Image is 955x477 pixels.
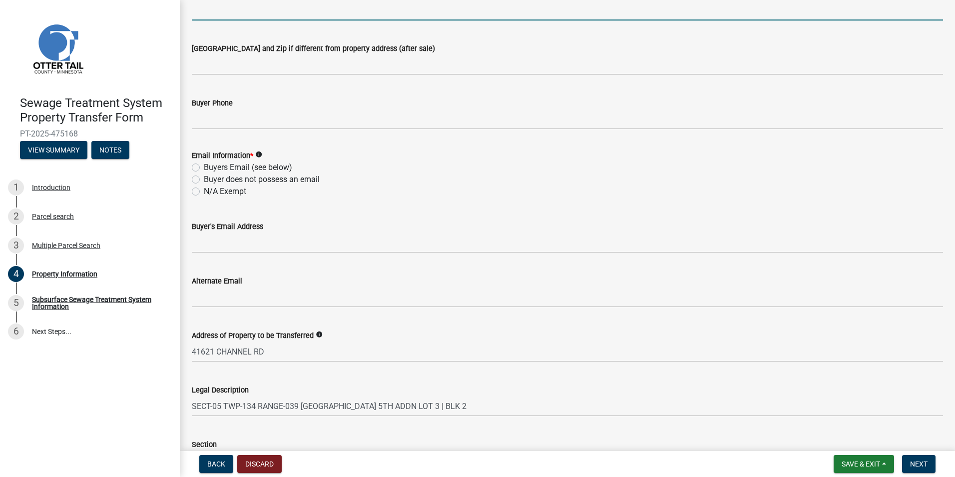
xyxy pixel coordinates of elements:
div: Subsurface Sewage Treatment System Information [32,296,164,310]
label: Email Information [192,152,253,159]
button: Save & Exit [834,455,894,473]
img: Otter Tail County, Minnesota [20,10,95,85]
label: Alternate Email [192,278,242,285]
div: 6 [8,323,24,339]
span: Next [910,460,928,468]
button: Back [199,455,233,473]
label: Address of Property to be Transferred [192,332,314,339]
div: 2 [8,208,24,224]
wm-modal-confirm: Summary [20,146,87,154]
h4: Sewage Treatment System Property Transfer Form [20,96,172,125]
label: [GEOGRAPHIC_DATA] and Zip if different from property address (after sale) [192,45,435,52]
label: Buyers Email (see below) [204,161,292,173]
div: Parcel search [32,213,74,220]
label: Buyer's Email Address [192,223,263,230]
i: info [255,151,262,158]
label: N/A Exempt [204,185,246,197]
div: 3 [8,237,24,253]
div: Introduction [32,184,70,191]
button: Discard [237,455,282,473]
div: 5 [8,295,24,311]
div: 4 [8,266,24,282]
span: PT-2025-475168 [20,129,160,138]
button: Notes [91,141,129,159]
label: Buyer Phone [192,100,233,107]
div: Property Information [32,270,97,277]
wm-modal-confirm: Notes [91,146,129,154]
label: Buyer does not possess an email [204,173,320,185]
button: Next [902,455,936,473]
div: 1 [8,179,24,195]
span: Save & Exit [842,460,880,468]
label: Section [192,441,217,448]
button: View Summary [20,141,87,159]
span: Back [207,460,225,468]
label: Legal Description [192,387,249,394]
i: info [316,331,323,338]
div: Multiple Parcel Search [32,242,100,249]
